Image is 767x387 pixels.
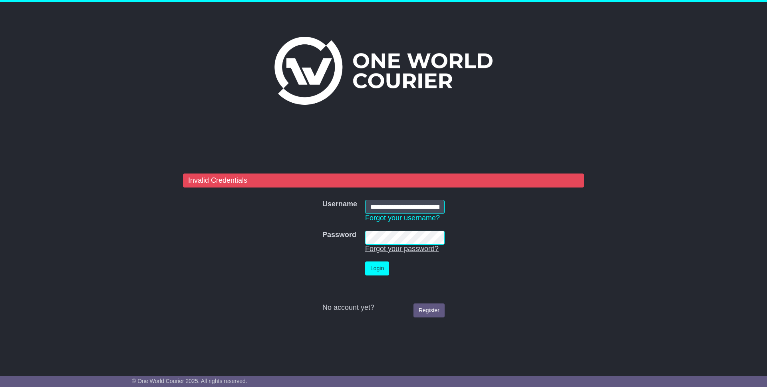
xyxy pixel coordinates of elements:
[322,200,357,209] label: Username
[132,378,247,384] span: © One World Courier 2025. All rights reserved.
[183,174,584,188] div: Invalid Credentials
[274,37,493,105] img: One World
[322,303,445,312] div: No account yet?
[322,231,356,239] label: Password
[365,214,440,222] a: Forgot your username?
[365,245,439,253] a: Forgot your password?
[365,261,389,275] button: Login
[413,303,445,317] a: Register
